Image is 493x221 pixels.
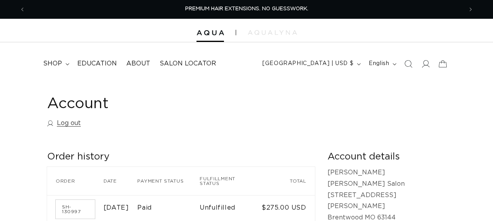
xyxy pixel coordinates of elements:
summary: Search [400,55,417,72]
h2: Order history [47,151,315,163]
th: Total [260,167,315,195]
span: Salon Locator [160,60,216,68]
button: Previous announcement [14,2,31,17]
span: PREMIUM HAIR EXTENSIONS. NO GUESSWORK. [185,6,308,11]
a: About [122,55,155,72]
th: Payment status [137,167,200,195]
button: Next announcement [462,2,479,17]
img: Aqua Hair Extensions [196,30,224,36]
span: [GEOGRAPHIC_DATA] | USD $ [262,60,353,68]
span: shop [43,60,62,68]
h2: Account details [327,151,446,163]
time: [DATE] [104,205,129,211]
span: English [369,60,389,68]
span: About [126,60,150,68]
th: Date [104,167,138,195]
button: [GEOGRAPHIC_DATA] | USD $ [258,56,364,71]
th: Fulfillment status [200,167,260,195]
img: aqualyna.com [248,30,297,35]
summary: shop [38,55,73,72]
a: Salon Locator [155,55,221,72]
a: Log out [47,118,81,129]
a: Education [73,55,122,72]
span: Education [77,60,117,68]
button: English [364,56,400,71]
a: Order number SH-130997 [56,200,95,219]
th: Order [47,167,104,195]
h1: Account [47,94,446,114]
